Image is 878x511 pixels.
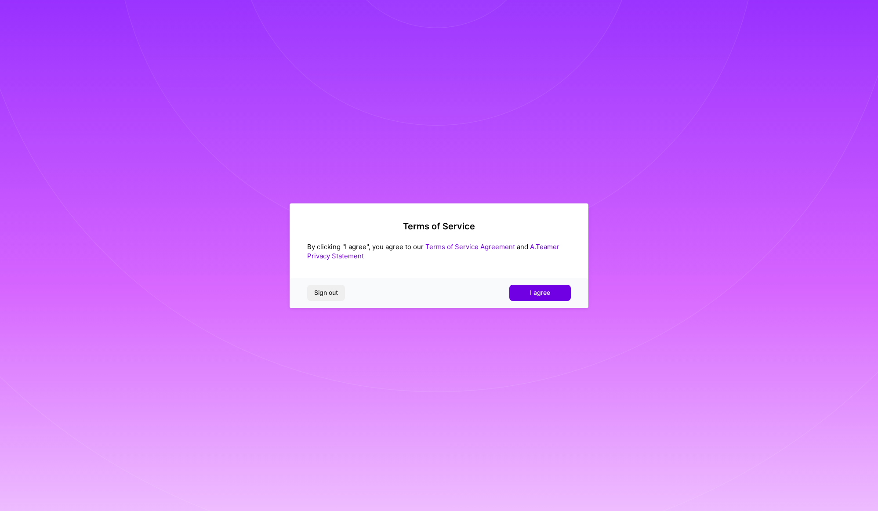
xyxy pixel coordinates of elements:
[307,221,571,232] h2: Terms of Service
[425,243,515,251] a: Terms of Service Agreement
[307,242,571,261] div: By clicking "I agree", you agree to our and
[530,288,550,297] span: I agree
[307,285,345,301] button: Sign out
[509,285,571,301] button: I agree
[314,288,338,297] span: Sign out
